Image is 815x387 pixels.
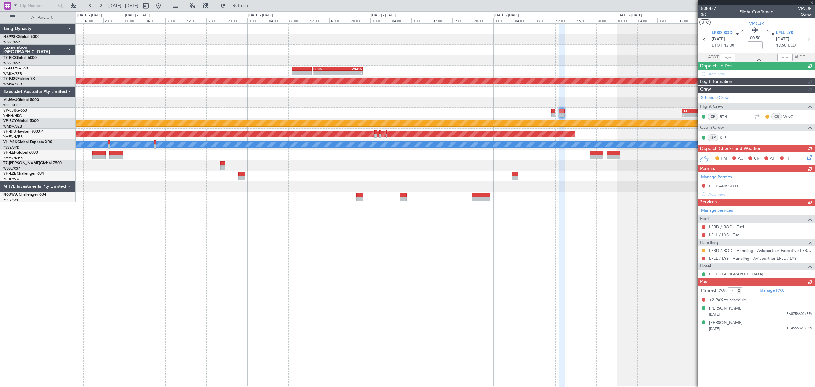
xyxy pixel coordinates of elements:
[3,35,39,39] a: N8998KGlobal 6000
[514,18,534,23] div: 04:00
[3,98,17,102] span: M-JGVJ
[3,193,46,197] a: N604AUChallenger 604
[17,15,67,20] span: All Aircraft
[3,40,20,45] a: WSSL/XSP
[708,54,719,61] span: ATOT
[3,161,40,165] span: T7-[PERSON_NAME]
[3,193,19,197] span: N604AU
[493,18,514,23] div: 00:00
[3,56,15,60] span: T7-RIC
[788,42,798,49] span: ELDT
[617,18,637,23] div: 00:00
[724,42,734,49] span: 13:00
[227,18,247,23] div: 20:00
[3,145,19,150] a: YSSY/SYD
[145,18,165,23] div: 04:00
[701,5,716,12] span: 538487
[535,18,555,23] div: 08:00
[776,36,789,42] span: [DATE]
[3,156,23,160] a: YMEN/MEB
[3,130,43,134] a: VH-RIUHawker 800XP
[3,61,20,66] a: WSSL/XSP
[3,71,22,76] a: WMSA/SZB
[3,77,18,81] span: T7-PJ29
[124,18,145,23] div: 00:00
[576,18,596,23] div: 16:00
[3,109,16,113] span: VP-CJR
[712,36,725,42] span: [DATE]
[3,135,23,139] a: YMEN/MEB
[3,35,18,39] span: N8998K
[794,54,805,61] span: ALDT
[3,103,21,108] a: WIHH/HLP
[750,35,760,41] span: 00:50
[77,13,102,18] div: [DATE] - [DATE]
[712,30,733,36] span: LFBD BOD
[3,82,22,87] a: WMSA/SZB
[217,1,256,11] button: Refresh
[313,71,337,75] div: -
[637,18,657,23] div: 04:00
[227,4,254,8] span: Refresh
[247,18,268,23] div: 00:00
[3,67,17,70] span: T7-ELLY
[329,18,350,23] div: 16:00
[739,9,774,15] div: Flight Confirmed
[699,19,711,25] button: UTC
[701,12,716,17] span: 3/6
[798,5,812,12] span: VPCJR
[452,18,473,23] div: 16:00
[3,172,44,176] a: VH-L2BChallenger 604
[3,161,62,165] a: T7-[PERSON_NAME]Global 7500
[186,18,206,23] div: 12:00
[125,13,150,18] div: [DATE] - [DATE]
[108,3,138,9] span: [DATE] - [DATE]
[103,18,124,23] div: 20:00
[288,18,308,23] div: 08:00
[3,119,17,123] span: VP-BCY
[3,119,39,123] a: VP-BCYGlobal 5000
[3,124,22,129] a: WMSA/SZB
[432,18,452,23] div: 12:00
[3,198,19,202] a: YSSY/SYD
[749,20,764,27] span: VP-CJR
[3,140,52,144] a: VH-VSKGlobal Express XRS
[268,18,288,23] div: 04:00
[473,18,493,23] div: 20:00
[3,151,38,155] a: VH-LEPGlobal 6000
[3,166,20,171] a: WSSL/XSP
[776,30,793,36] span: LFLL LYS
[3,77,35,81] a: T7-PJ29Falcon 7X
[313,67,337,71] div: HECA
[337,71,362,75] div: -
[494,13,519,18] div: [DATE] - [DATE]
[3,140,17,144] span: VH-VSK
[712,42,722,49] span: ETOT
[596,18,616,23] div: 20:00
[337,67,362,71] div: WMSA
[3,113,22,118] a: VHHH/HKG
[391,18,411,23] div: 04:00
[3,130,16,134] span: VH-RIU
[798,12,812,17] span: Owner
[3,56,37,60] a: T7-RICGlobal 6000
[83,18,103,23] div: 16:00
[371,13,396,18] div: [DATE] - [DATE]
[3,177,21,181] a: YSHL/WOL
[683,113,711,117] div: -
[657,18,678,23] div: 08:00
[555,18,575,23] div: 12:00
[309,18,329,23] div: 12:00
[206,18,227,23] div: 16:00
[683,109,711,113] div: LFLL
[7,12,69,23] button: All Aircraft
[350,18,370,23] div: 20:00
[3,98,39,102] a: M-JGVJGlobal 5000
[776,42,786,49] span: 13:50
[3,151,16,155] span: VH-LEP
[3,67,28,70] a: T7-ELLYG-550
[3,172,17,176] span: VH-L2B
[678,18,698,23] div: 12:00
[248,13,273,18] div: [DATE] - [DATE]
[19,1,56,11] input: Trip Number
